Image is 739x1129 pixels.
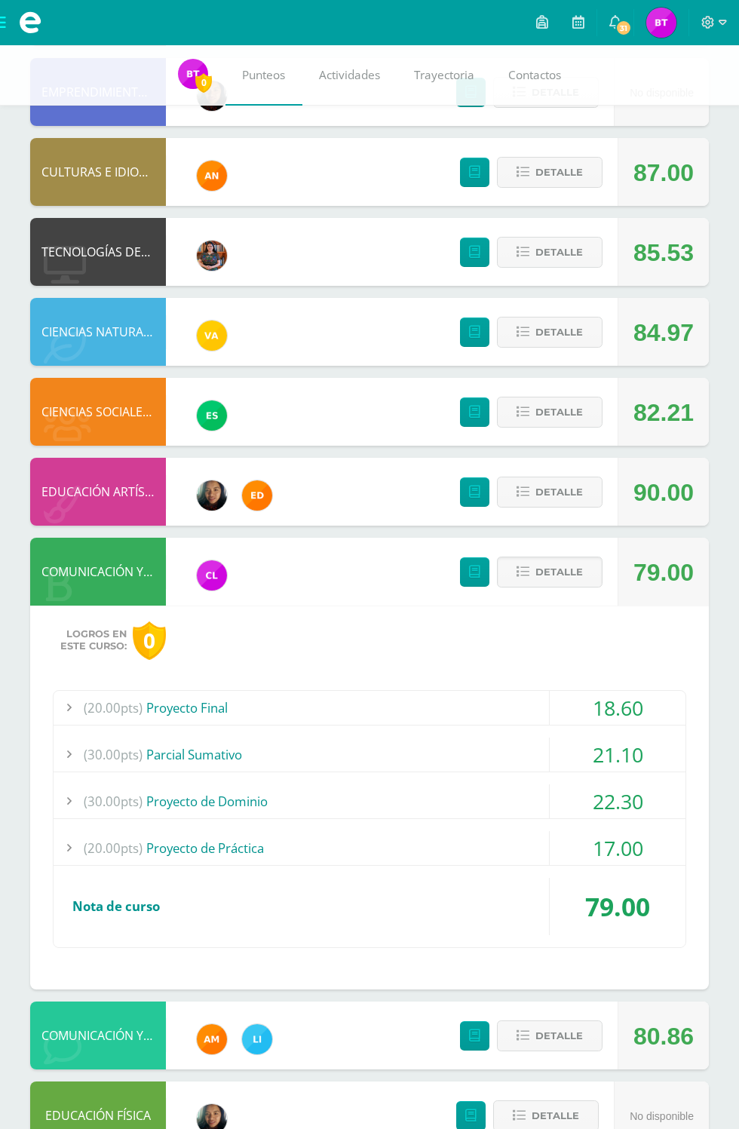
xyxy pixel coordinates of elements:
[633,538,694,606] div: 79.00
[242,1024,272,1054] img: 82db8514da6684604140fa9c57ab291b.png
[550,831,685,865] div: 17.00
[30,538,166,606] div: COMUNICACIÓN Y LENGUAJE, IDIOMA ESPAÑOL
[535,1022,583,1050] span: Detalle
[633,299,694,367] div: 84.97
[84,738,143,772] span: (30.00pts)
[30,1002,166,1069] div: COMUNICACIÓN Y LENGUAJE, IDIOMA EXTRANJERO
[633,1002,694,1070] div: 80.86
[550,738,685,772] div: 21.10
[72,897,160,915] span: Nota de curso
[30,378,166,446] div: CIENCIAS SOCIALES, FORMACIÓN CIUDADANA E INTERCULTURALIDAD
[60,628,127,652] span: Logros en este curso:
[197,241,227,271] img: 60a759e8b02ec95d430434cf0c0a55c7.png
[508,67,561,83] span: Contactos
[197,321,227,351] img: ee14f5f4b494e826f4c79b14e8076283.png
[197,1024,227,1054] img: 27d1f5085982c2e99c83fb29c656b88a.png
[535,558,583,586] span: Detalle
[633,379,694,446] div: 82.21
[197,400,227,431] img: 939e0df7120919b162cfef223d24a313.png
[535,318,583,346] span: Detalle
[54,831,685,865] div: Proyecto de Práctica
[550,784,685,818] div: 22.30
[497,477,603,508] button: Detalle
[497,237,603,268] button: Detalle
[178,59,208,89] img: 464e16369c82ee0c6b5a4088b02c148d.png
[535,158,583,186] span: Detalle
[54,691,685,725] div: Proyecto Final
[302,45,397,106] a: Actividades
[535,398,583,426] span: Detalle
[633,139,694,207] div: 87.00
[54,784,685,818] div: Proyecto de Dominio
[492,45,578,106] a: Contactos
[242,480,272,511] img: ed927125212876238b0630303cb5fd71.png
[197,161,227,191] img: fc6731ddebfef4a76f049f6e852e62c4.png
[30,218,166,286] div: TECNOLOGÍAS DEL APRENDIZAJE Y LA COMUNICACIÓN
[54,738,685,772] div: Parcial Sumativo
[84,784,143,818] span: (30.00pts)
[225,45,302,106] a: Punteos
[30,138,166,206] div: CULTURAS E IDIOMAS MAYAS, GARÍFUNA O XINCA
[535,478,583,506] span: Detalle
[633,459,694,526] div: 90.00
[133,621,166,660] div: 0
[550,691,685,725] div: 18.60
[84,831,143,865] span: (20.00pts)
[497,1020,603,1051] button: Detalle
[497,557,603,588] button: Detalle
[197,480,227,511] img: 8175af1d143b9940f41fde7902e8cac3.png
[30,298,166,366] div: CIENCIAS NATURALES
[633,219,694,287] div: 85.53
[646,8,676,38] img: 464e16369c82ee0c6b5a4088b02c148d.png
[197,560,227,591] img: 57c52a972d38b584cc5532c5077477d9.png
[497,317,603,348] button: Detalle
[397,45,492,106] a: Trayectoria
[319,67,380,83] span: Actividades
[497,157,603,188] button: Detalle
[30,458,166,526] div: EDUCACIÓN ARTÍSTICA
[195,73,212,92] span: 0
[497,397,603,428] button: Detalle
[615,20,632,36] span: 31
[535,238,583,266] span: Detalle
[550,878,685,935] div: 79.00
[242,67,285,83] span: Punteos
[84,691,143,725] span: (20.00pts)
[630,1110,694,1122] span: No disponible
[414,67,474,83] span: Trayectoria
